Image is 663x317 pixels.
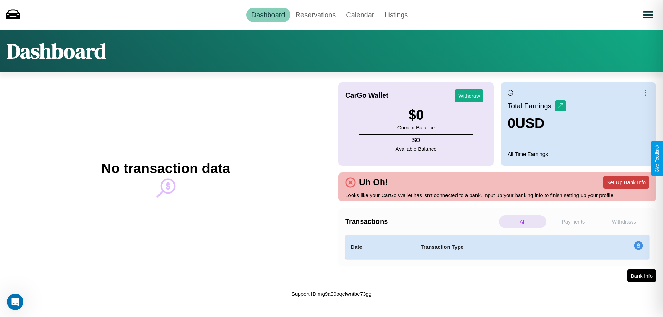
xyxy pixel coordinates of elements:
[101,161,230,176] h2: No transaction data
[508,116,566,131] h3: 0 USD
[351,243,410,251] h4: Date
[246,8,290,22] a: Dashboard
[345,218,497,226] h4: Transactions
[655,145,660,172] div: Give Feedback
[396,136,437,144] h4: $ 0
[291,289,372,298] p: Support ID: mg9a99oqcfwntbe73gg
[600,215,647,228] p: Withdraws
[603,176,649,189] button: Set Up Bank Info
[396,144,437,153] p: Available Balance
[508,100,555,112] p: Total Earnings
[455,89,483,102] button: Withdraw
[397,107,435,123] h3: $ 0
[356,177,391,187] h4: Uh Oh!
[421,243,577,251] h4: Transaction Type
[550,215,597,228] p: Payments
[345,91,388,99] h4: CarGo Wallet
[7,294,23,310] iframe: Intercom live chat
[508,149,649,159] p: All Time Earnings
[345,235,649,259] table: simple table
[7,37,106,65] h1: Dashboard
[341,8,379,22] a: Calendar
[345,190,649,200] p: Looks like your CarGo Wallet has isn't connected to a bank. Input up your banking info to finish ...
[638,5,658,24] button: Open menu
[290,8,341,22] a: Reservations
[397,123,435,132] p: Current Balance
[499,215,546,228] p: All
[379,8,413,22] a: Listings
[627,269,656,282] button: Bank Info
